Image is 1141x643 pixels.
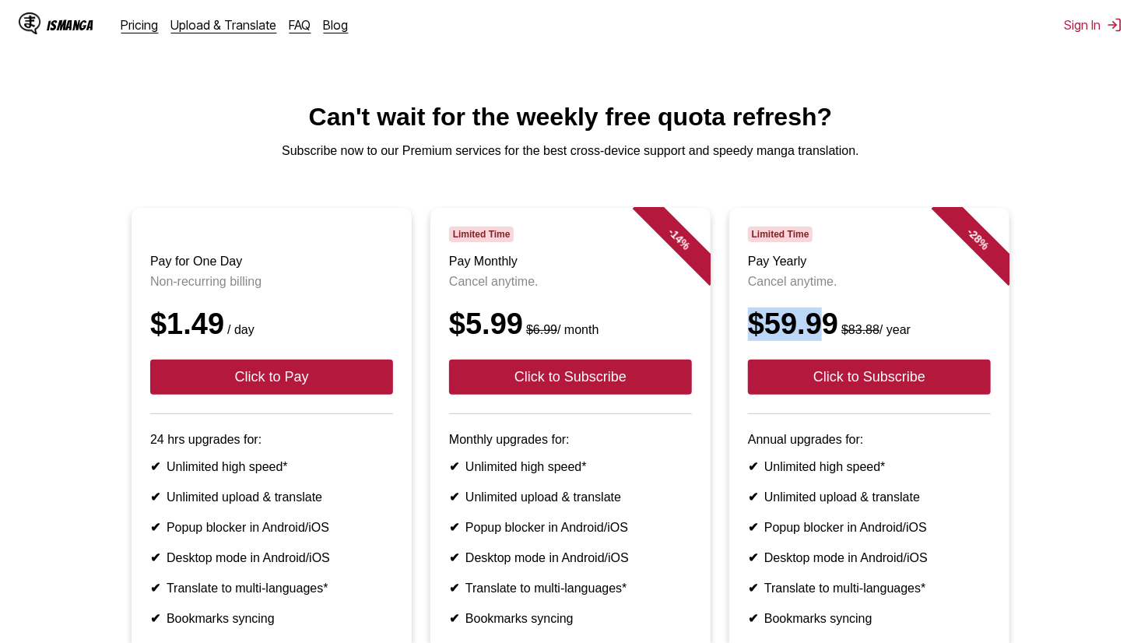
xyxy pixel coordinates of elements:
[838,323,911,336] small: / year
[150,360,393,395] button: Click to Pay
[449,490,459,504] b: ✔
[449,433,692,447] p: Monthly upgrades for:
[12,144,1129,158] p: Subscribe now to our Premium services for the best cross-device support and speedy manga translat...
[449,521,459,534] b: ✔
[449,227,514,242] span: Limited Time
[150,582,160,595] b: ✔
[449,611,692,626] li: Bookmarks syncing
[748,520,991,535] li: Popup blocker in Android/iOS
[526,323,557,336] s: $6.99
[449,275,692,289] p: Cancel anytime.
[748,581,991,596] li: Translate to multi-languages*
[19,12,40,34] img: IsManga Logo
[449,307,692,341] div: $5.99
[748,307,991,341] div: $59.99
[449,255,692,269] h3: Pay Monthly
[150,551,160,564] b: ✔
[150,460,160,473] b: ✔
[150,521,160,534] b: ✔
[449,360,692,395] button: Click to Subscribe
[449,581,692,596] li: Translate to multi-languages*
[449,550,692,565] li: Desktop mode in Android/iOS
[748,227,813,242] span: Limited Time
[748,255,991,269] h3: Pay Yearly
[12,103,1129,132] h1: Can't wait for the weekly free quota refresh?
[932,192,1025,286] div: - 28 %
[748,490,758,504] b: ✔
[449,460,459,473] b: ✔
[47,18,93,33] div: IsManga
[150,433,393,447] p: 24 hrs upgrades for:
[150,275,393,289] p: Non-recurring billing
[748,360,991,395] button: Click to Subscribe
[150,459,393,474] li: Unlimited high speed*
[290,17,311,33] a: FAQ
[171,17,277,33] a: Upload & Translate
[841,323,879,336] s: $83.88
[150,581,393,596] li: Translate to multi-languages*
[449,459,692,474] li: Unlimited high speed*
[748,433,991,447] p: Annual upgrades for:
[150,520,393,535] li: Popup blocker in Android/iOS
[633,192,726,286] div: - 14 %
[324,17,349,33] a: Blog
[150,490,393,504] li: Unlimited upload & translate
[523,323,599,336] small: / month
[19,12,121,37] a: IsManga LogoIsManga
[748,490,991,504] li: Unlimited upload & translate
[150,307,393,341] div: $1.49
[748,612,758,625] b: ✔
[449,520,692,535] li: Popup blocker in Android/iOS
[150,550,393,565] li: Desktop mode in Android/iOS
[150,612,160,625] b: ✔
[1064,17,1122,33] button: Sign In
[449,612,459,625] b: ✔
[150,611,393,626] li: Bookmarks syncing
[449,582,459,595] b: ✔
[150,255,393,269] h3: Pay for One Day
[748,582,758,595] b: ✔
[748,275,991,289] p: Cancel anytime.
[748,459,991,474] li: Unlimited high speed*
[121,17,159,33] a: Pricing
[449,551,459,564] b: ✔
[150,490,160,504] b: ✔
[748,611,991,626] li: Bookmarks syncing
[748,521,758,534] b: ✔
[224,323,255,336] small: / day
[748,551,758,564] b: ✔
[1107,17,1122,33] img: Sign out
[748,460,758,473] b: ✔
[748,550,991,565] li: Desktop mode in Android/iOS
[449,490,692,504] li: Unlimited upload & translate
